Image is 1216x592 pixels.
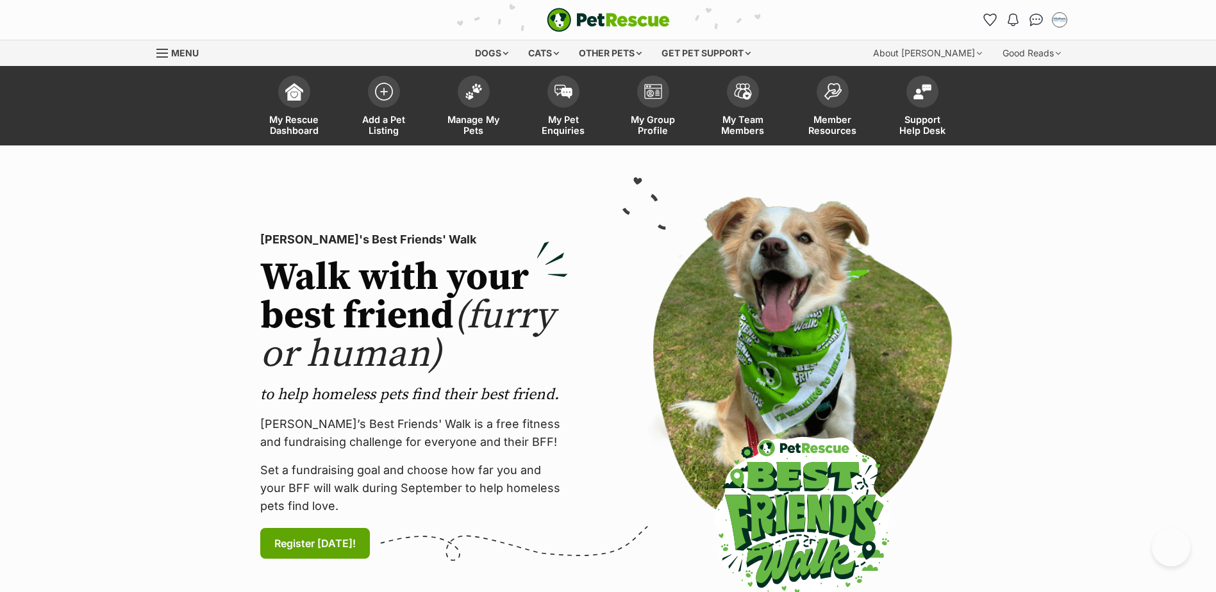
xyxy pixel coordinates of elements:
[878,69,967,145] a: Support Help Desk
[547,8,670,32] img: logo-e224e6f780fb5917bec1dbf3a21bbac754714ae5b6737aabdf751b685950b380.svg
[339,69,429,145] a: Add a Pet Listing
[624,114,682,136] span: My Group Profile
[824,83,842,100] img: member-resources-icon-8e73f808a243e03378d46382f2149f9095a855e16c252ad45f914b54edf8863c.svg
[285,83,303,101] img: dashboard-icon-eb2f2d2d3e046f16d808141f083e7271f6b2e854fb5c12c21221c1fb7104beca.svg
[698,69,788,145] a: My Team Members
[375,83,393,101] img: add-pet-listing-icon-0afa8454b4691262ce3f59096e99ab1cd57d4a30225e0717b998d2c9b9846f56.svg
[465,83,483,100] img: manage-my-pets-icon-02211641906a0b7f246fdf0571729dbe1e7629f14944591b6c1af311fb30b64b.svg
[535,114,592,136] span: My Pet Enquiries
[1053,13,1066,26] img: Jodie Parnell profile pic
[1026,10,1047,30] a: Conversations
[260,461,568,515] p: Set a fundraising goal and choose how far you and your BFF will walk during September to help hom...
[265,114,323,136] span: My Rescue Dashboard
[994,40,1070,66] div: Good Reads
[260,415,568,451] p: [PERSON_NAME]’s Best Friends' Walk is a free fitness and fundraising challenge for everyone and t...
[260,292,554,379] span: (furry or human)
[249,69,339,145] a: My Rescue Dashboard
[519,40,568,66] div: Cats
[274,536,356,551] span: Register [DATE]!
[804,114,862,136] span: Member Resources
[260,384,568,405] p: to help homeless pets find their best friend.
[864,40,991,66] div: About [PERSON_NAME]
[608,69,698,145] a: My Group Profile
[445,114,503,136] span: Manage My Pets
[1049,10,1070,30] button: My account
[980,10,1001,30] a: Favourites
[260,231,568,249] p: [PERSON_NAME]'s Best Friends' Walk
[653,40,760,66] div: Get pet support
[466,40,517,66] div: Dogs
[1008,13,1018,26] img: notifications-46538b983faf8c2785f20acdc204bb7945ddae34d4c08c2a6579f10ce5e182be.svg
[734,83,752,100] img: team-members-icon-5396bd8760b3fe7c0b43da4ab00e1e3bb1a5d9ba89233759b79545d2d3fc5d0d.svg
[171,47,199,58] span: Menu
[1152,528,1190,566] iframe: Help Scout Beacon - Open
[547,8,670,32] a: PetRescue
[1003,10,1024,30] button: Notifications
[1029,13,1043,26] img: chat-41dd97257d64d25036548639549fe6c8038ab92f7586957e7f3b1b290dea8141.svg
[913,84,931,99] img: help-desk-icon-fdf02630f3aa405de69fd3d07c3f3aa587a6932b1a1747fa1d2bba05be0121f9.svg
[355,114,413,136] span: Add a Pet Listing
[894,114,951,136] span: Support Help Desk
[554,85,572,99] img: pet-enquiries-icon-7e3ad2cf08bfb03b45e93fb7055b45f3efa6380592205ae92323e6603595dc1f.svg
[519,69,608,145] a: My Pet Enquiries
[260,259,568,374] h2: Walk with your best friend
[429,69,519,145] a: Manage My Pets
[570,40,651,66] div: Other pets
[260,528,370,559] a: Register [DATE]!
[980,10,1070,30] ul: Account quick links
[644,84,662,99] img: group-profile-icon-3fa3cf56718a62981997c0bc7e787c4b2cf8bcc04b72c1350f741eb67cf2f40e.svg
[714,114,772,136] span: My Team Members
[156,40,208,63] a: Menu
[788,69,878,145] a: Member Resources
